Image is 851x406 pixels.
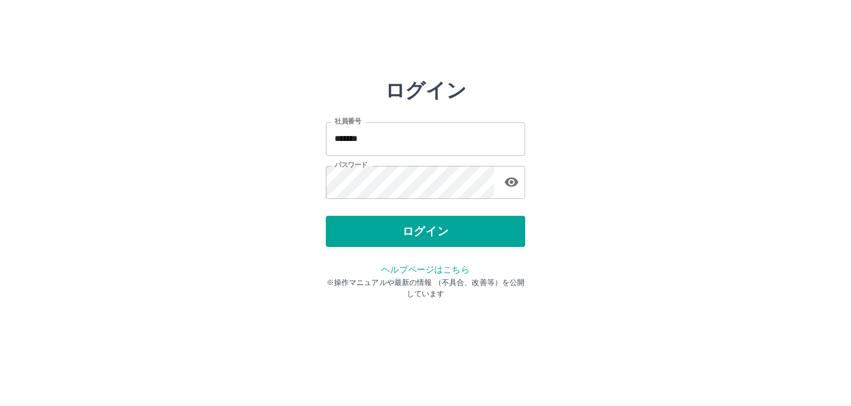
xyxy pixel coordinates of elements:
[326,216,525,247] button: ログイン
[335,160,368,170] label: パスワード
[335,117,361,126] label: 社員番号
[381,264,469,274] a: ヘルプページはこちら
[385,79,467,102] h2: ログイン
[326,277,525,299] p: ※操作マニュアルや最新の情報 （不具合、改善等）を公開しています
